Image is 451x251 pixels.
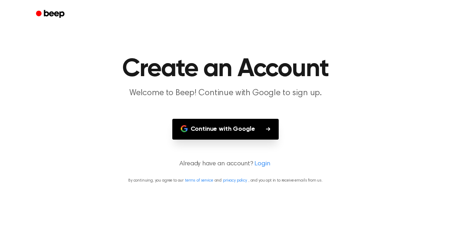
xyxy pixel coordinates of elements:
a: privacy policy [223,178,247,183]
p: Already have an account? [8,159,443,169]
p: Welcome to Beep! Continue with Google to sign up. [90,87,361,99]
h1: Create an Account [45,56,406,82]
a: Beep [31,7,71,21]
a: terms of service [185,178,213,183]
button: Continue with Google [172,119,279,140]
a: Login [254,159,270,169]
p: By continuing, you agree to our and , and you opt in to receive emails from us. [8,177,443,184]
